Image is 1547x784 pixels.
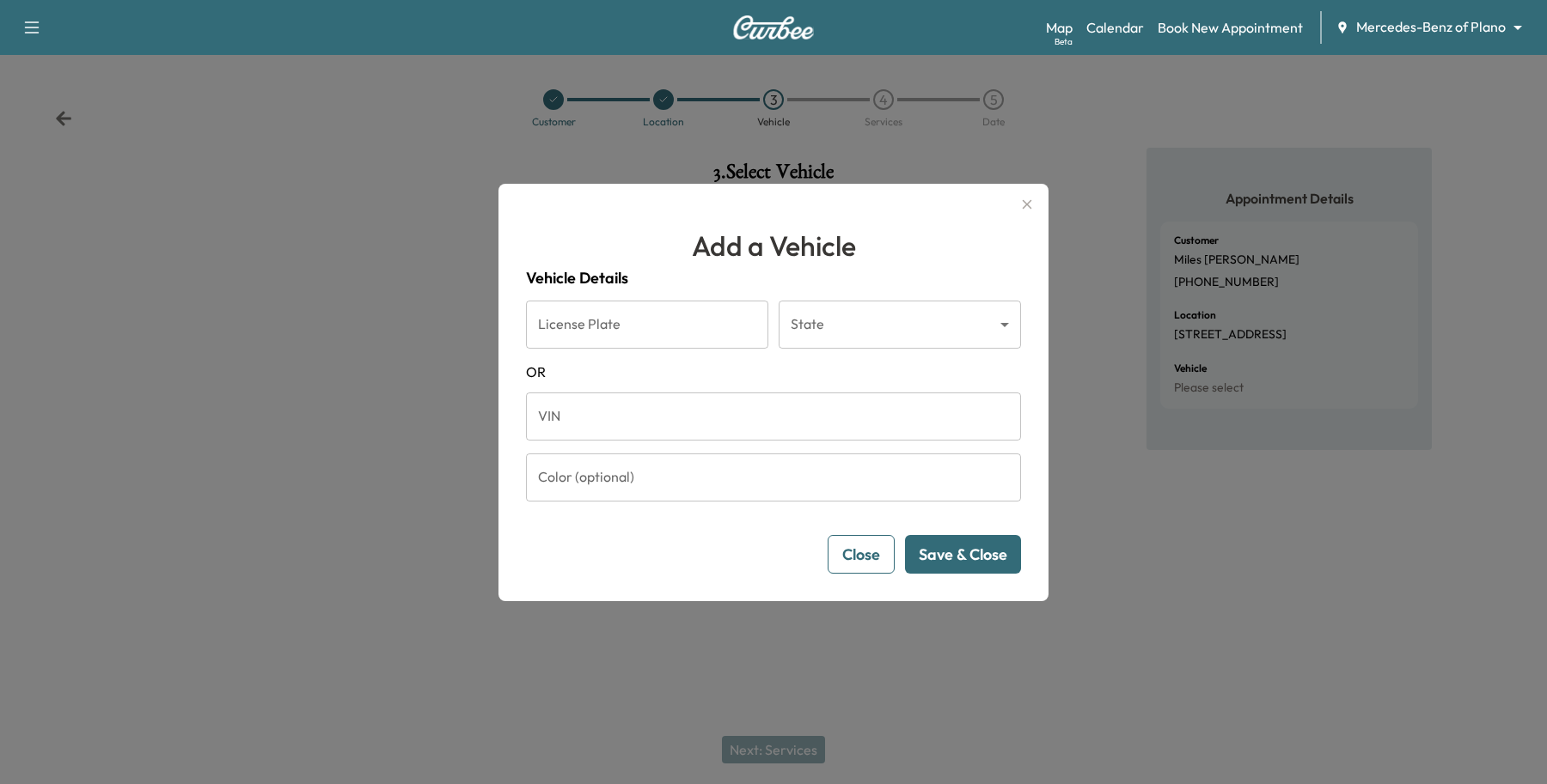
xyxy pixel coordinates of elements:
a: Book New Appointment [1158,17,1303,38]
span: OR [526,362,1021,382]
h4: Vehicle Details [526,266,1021,290]
button: Save & Close [905,535,1021,574]
a: MapBeta [1046,17,1073,38]
div: Beta [1055,35,1073,48]
button: Close [828,535,895,574]
a: Calendar [1086,17,1144,38]
h1: Add a Vehicle [526,225,1021,266]
span: Mercedes-Benz of Plano [1356,17,1506,37]
img: Curbee Logo [732,15,815,40]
